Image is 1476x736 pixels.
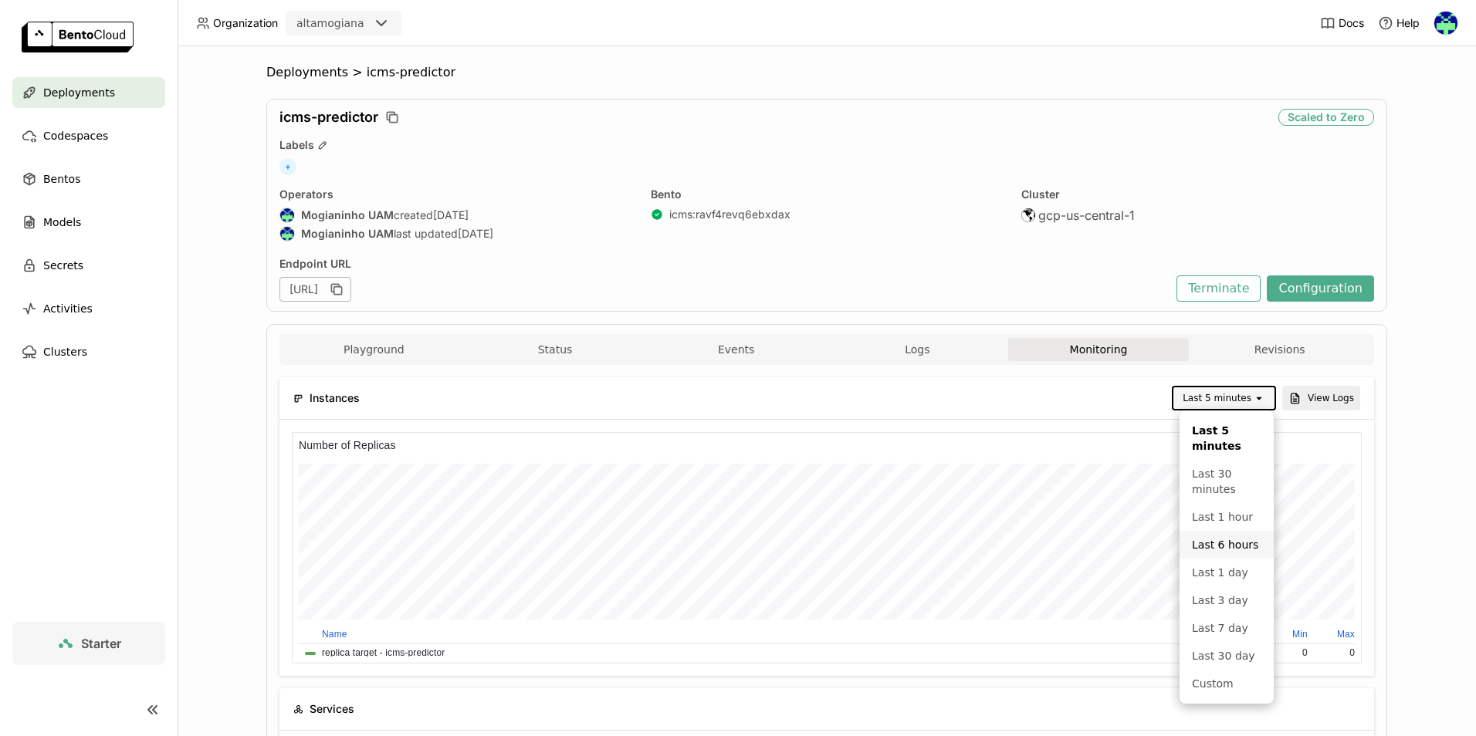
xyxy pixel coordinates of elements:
[1253,392,1265,404] svg: open
[12,293,165,324] a: Activities
[7,194,388,211] th: name
[1192,565,1261,580] div: Last 1 day
[7,157,1069,175] th: name
[263,194,308,211] th: Minimum Value
[30,214,50,228] button: Total
[1339,16,1364,30] span: Docs
[348,65,367,80] span: >
[12,250,165,281] a: Secrets
[12,77,165,108] a: Deployments
[43,299,93,318] span: Activities
[1183,390,1251,406] div: Last 5 minutes
[12,622,165,665] a: Starter
[263,212,308,231] td: 0 MB
[651,187,1004,201] div: Bento
[1180,410,1274,704] ul: Menu
[266,65,1387,80] nav: Breadcrumbs navigation
[1176,275,1261,302] button: Terminate
[669,208,790,221] a: icms:ravf4revq6ebxdax
[486,194,533,211] th: Maximum Value
[1434,12,1457,35] img: Mogianinho UAM
[433,208,469,222] span: [DATE]
[310,390,360,407] span: Instances
[279,109,378,126] span: icms-predictor
[1396,16,1420,30] span: Help
[30,195,47,210] button: P50
[310,701,354,717] span: Services
[1189,338,1370,361] button: Revisions
[308,194,355,211] th: Maximum Value
[1,5,115,22] h6: GPU Memory Usage
[1192,593,1261,608] div: Last 3 day
[210,194,263,211] th: Average Value
[388,194,442,211] th: Average Value
[12,336,165,367] a: Clusters
[43,256,83,275] span: Secrets
[1008,338,1190,361] button: Monitoring
[1192,509,1261,525] div: Last 1 hour
[7,194,210,211] th: name
[442,212,486,231] td: 0%
[1,5,96,22] h6: Request Latency
[308,212,355,231] td: 0%
[1192,537,1261,552] div: Last 6 hours
[301,227,394,241] strong: Mogianinho UAM
[486,212,533,231] td: 0%
[43,213,81,231] span: Models
[43,170,80,188] span: Bentos
[279,277,351,302] div: [URL]
[366,16,367,32] input: Selected altamogiana.
[1,5,71,22] h6: CPU Usage
[279,208,632,223] div: created
[43,343,87,361] span: Clusters
[1192,423,1261,454] div: Last 5 minutes
[12,207,165,238] a: Models
[279,138,1374,152] div: Labels
[1320,15,1364,31] a: Docs
[210,212,263,231] td: 0 MB
[30,177,65,191] button: Average
[367,65,455,80] span: icms-predictor
[279,226,632,241] div: last updated
[81,636,121,651] span: Starter
[279,257,1169,271] div: Endpoint URL
[1192,676,1261,691] div: Custom
[22,22,134,52] img: logo
[1192,648,1261,663] div: Last 30 day
[210,212,263,231] td: 0%
[388,212,442,231] td: 0%
[905,343,929,356] span: Logs
[283,338,465,361] button: Playground
[30,214,47,228] button: P90
[12,120,165,151] a: Codespaces
[279,187,632,201] div: Operators
[263,212,308,231] td: 0%
[279,158,296,175] span: +
[442,194,486,211] th: Minimum Value
[1,5,169,22] h6: GPU Memory Bandwidth Usage
[43,127,108,145] span: Codespaces
[1192,620,1261,636] div: Last 7 day
[266,65,348,80] span: Deployments
[458,227,493,241] span: [DATE]
[1282,386,1360,410] button: View Logs
[1267,275,1374,302] button: Configuration
[301,208,394,222] strong: Mogianinho UAM
[1192,466,1261,497] div: Last 30 minutes
[280,208,294,222] img: Mogianinho UAM
[645,338,827,361] button: Events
